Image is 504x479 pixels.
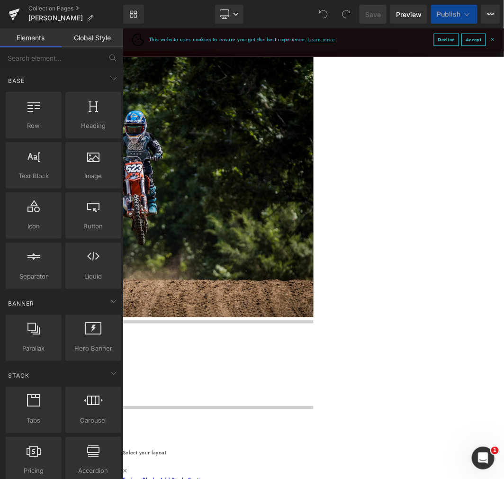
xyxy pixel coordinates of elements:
[9,221,59,231] span: Icon
[14,8,33,27] img: MX Threads
[365,9,381,19] span: Save
[314,5,333,24] button: Undo
[28,14,83,22] span: [PERSON_NAME]
[9,271,59,281] span: Separator
[68,466,118,476] span: Accordion
[9,121,59,131] span: Row
[9,466,59,476] span: Pricing
[337,5,356,24] button: Redo
[7,371,30,380] span: Stack
[9,171,59,181] span: Text Block
[40,10,460,24] span: This website uses cookies to ensure you get the best experience.
[68,121,118,131] span: Heading
[68,171,118,181] span: Image
[68,343,118,353] span: Hero Banner
[28,5,123,12] a: Collection Pages
[62,28,123,47] a: Global Style
[390,5,427,24] a: Preview
[431,5,477,24] button: Publish
[481,5,500,24] button: More
[276,10,321,24] a: Learn more
[68,416,118,425] span: Carousel
[68,271,118,281] span: Liquid
[396,9,422,19] span: Preview
[491,447,499,454] span: 1
[9,416,59,425] span: Tabs
[437,10,460,18] span: Publish
[9,343,59,353] span: Parallax
[123,5,144,24] a: New Library
[68,221,118,231] span: Button
[7,299,35,308] span: Banner
[7,76,26,85] span: Base
[472,447,495,470] iframe: Intercom live chat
